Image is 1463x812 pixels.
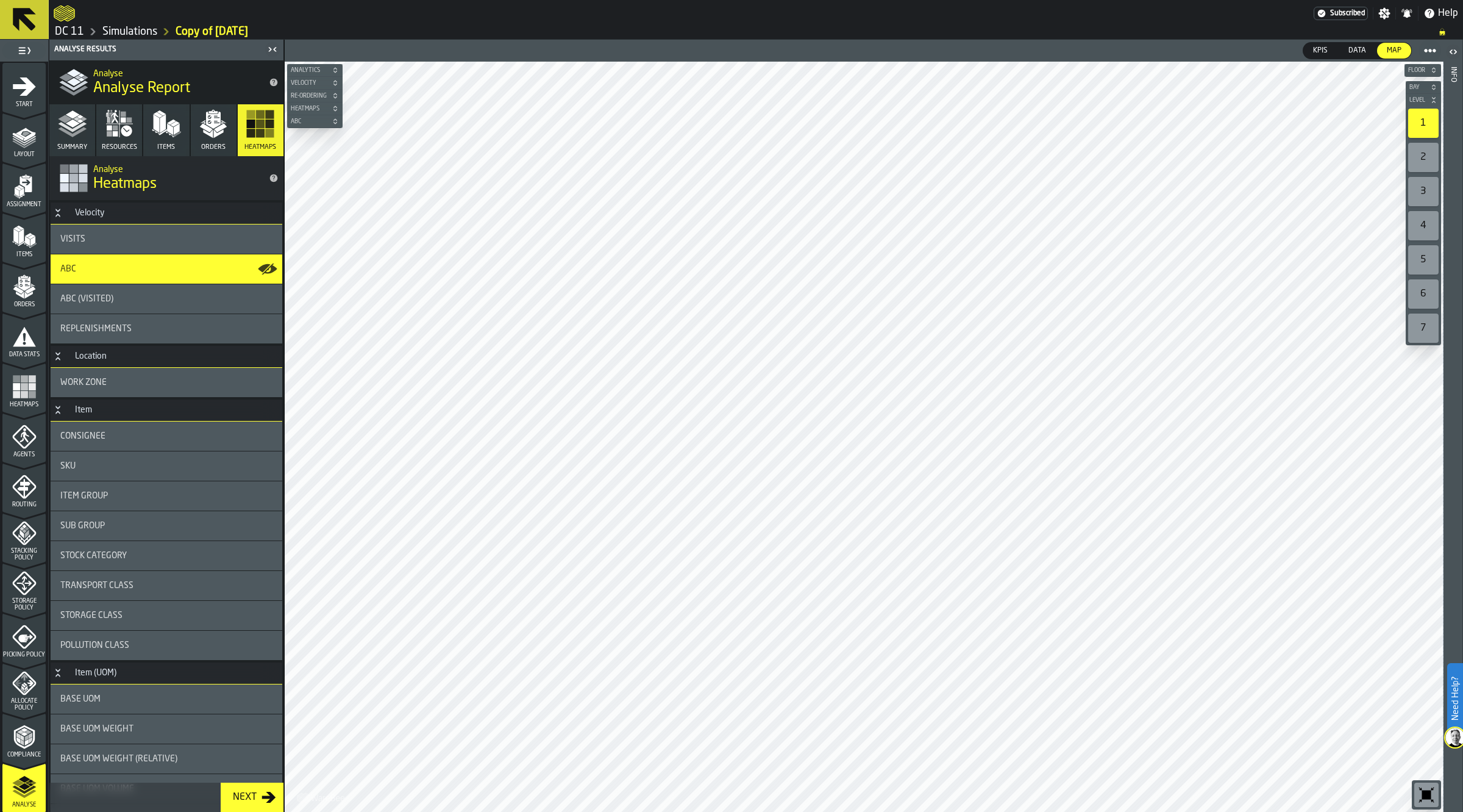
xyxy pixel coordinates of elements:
[1406,209,1441,243] div: button-toolbar-undefined
[2,548,46,561] span: Stacking Policy
[2,42,46,59] label: button-toggle-Toggle Full Menu
[51,541,282,570] div: stat-Stock Category
[1417,785,1436,805] svg: Reset zoom and position
[60,294,272,304] div: Title
[51,314,282,343] div: stat-Replenishments
[60,461,76,471] span: SKU
[1406,140,1441,174] div: button-toolbar-undefined
[60,724,272,734] div: Title
[1404,64,1441,76] button: button-
[68,405,99,415] div: Item
[68,208,112,218] div: Velocity
[176,25,248,38] a: link-to-/wh/i/2e91095d-d0fa-471d-87cf-b9f7f81665fc/simulations/98f35582-9c11-4c2a-93e2-dd05aed79fcb
[2,663,46,712] li: menu Allocate Policy
[2,413,46,462] li: menu Agents
[1303,43,1337,59] div: thumb
[51,744,282,774] div: stat-Base UOM Weight (Relative)
[51,422,282,451] div: stat-Consignee
[1406,277,1441,311] div: button-toolbar-undefined
[51,451,282,481] div: stat-SKU
[102,25,157,38] a: link-to-/wh/i/2e91095d-d0fa-471d-87cf-b9f7f81665fc
[2,163,46,212] li: menu Assignment
[1408,314,1439,343] div: 7
[2,698,46,711] span: Allocate Policy
[51,571,282,600] div: stat-Transport Class
[157,143,175,151] span: Items
[60,491,272,501] div: Title
[1396,7,1418,20] label: button-toggle-Notifications
[2,113,46,162] li: menu Layout
[51,714,282,744] div: stat-Base UOM Weight
[244,143,276,151] span: Heatmaps
[68,351,114,361] div: Location
[55,25,84,38] a: link-to-/wh/i/2e91095d-d0fa-471d-87cf-b9f7f81665fc
[93,66,259,79] h2: Sub Title
[60,264,272,274] div: Title
[60,551,127,561] span: Stock Category
[2,752,46,758] span: Compliance
[51,481,282,511] div: stat-Item Group
[2,598,46,611] span: Storage Policy
[102,143,137,151] span: Resources
[52,45,264,54] div: Analyse Results
[2,213,46,262] li: menu Items
[51,601,282,630] div: stat-Storage Class
[60,754,177,764] span: Base UOM Weight (Relative)
[60,431,272,441] div: Title
[288,80,329,87] span: Velocity
[2,101,46,108] span: Start
[60,521,105,531] span: Sub Group
[287,64,343,76] button: button-
[60,521,272,531] div: Title
[60,724,133,734] span: Base UOM Weight
[287,90,343,102] button: button-
[93,174,157,194] span: Heatmaps
[51,208,65,218] button: Button-Velocity-open
[2,263,46,312] li: menu Orders
[2,613,46,662] li: menu Picking Policy
[60,461,272,471] div: Title
[57,143,87,151] span: Summary
[49,60,283,104] div: title-Analyse Report
[60,641,129,650] span: Pollution Class
[1406,243,1441,277] div: button-toolbar-undefined
[1448,664,1462,733] label: Need Help?
[1339,43,1376,59] div: thumb
[2,401,46,408] span: Heatmaps
[51,774,282,803] div: stat-Base UOM Volume
[1445,42,1462,64] label: button-toggle-Open
[2,301,46,308] span: Orders
[1408,143,1439,172] div: 2
[93,79,190,98] span: Analyse Report
[51,684,282,714] div: stat-Base Uom
[1419,6,1463,21] label: button-toggle-Help
[1408,109,1439,138] div: 1
[60,611,272,620] div: Title
[2,363,46,412] li: menu Heatmaps
[1408,177,1439,206] div: 3
[1314,7,1368,20] a: link-to-/wh/i/2e91095d-d0fa-471d-87cf-b9f7f81665fc/settings/billing
[288,106,329,112] span: Heatmaps
[51,284,282,314] div: stat-ABC (Visited)
[60,694,272,704] div: Title
[60,551,272,561] div: Title
[1314,7,1368,20] div: Menu Subscription
[51,663,282,684] h3: title-section-Item (UOM)
[2,451,46,458] span: Agents
[221,783,283,812] button: button-Next
[60,234,272,244] div: Title
[2,63,46,112] li: menu Start
[288,67,329,74] span: Analytics
[60,581,133,591] span: Transport Class
[51,511,282,541] div: stat-Sub Group
[1344,45,1371,56] span: Data
[1406,311,1441,345] div: button-toolbar-undefined
[93,162,259,174] h2: Sub Title
[2,501,46,508] span: Routing
[51,225,282,254] div: stat-Visits
[1376,42,1412,59] label: button-switch-multi-Map
[2,563,46,612] li: menu Storage Policy
[51,368,282,397] div: stat-Work Zone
